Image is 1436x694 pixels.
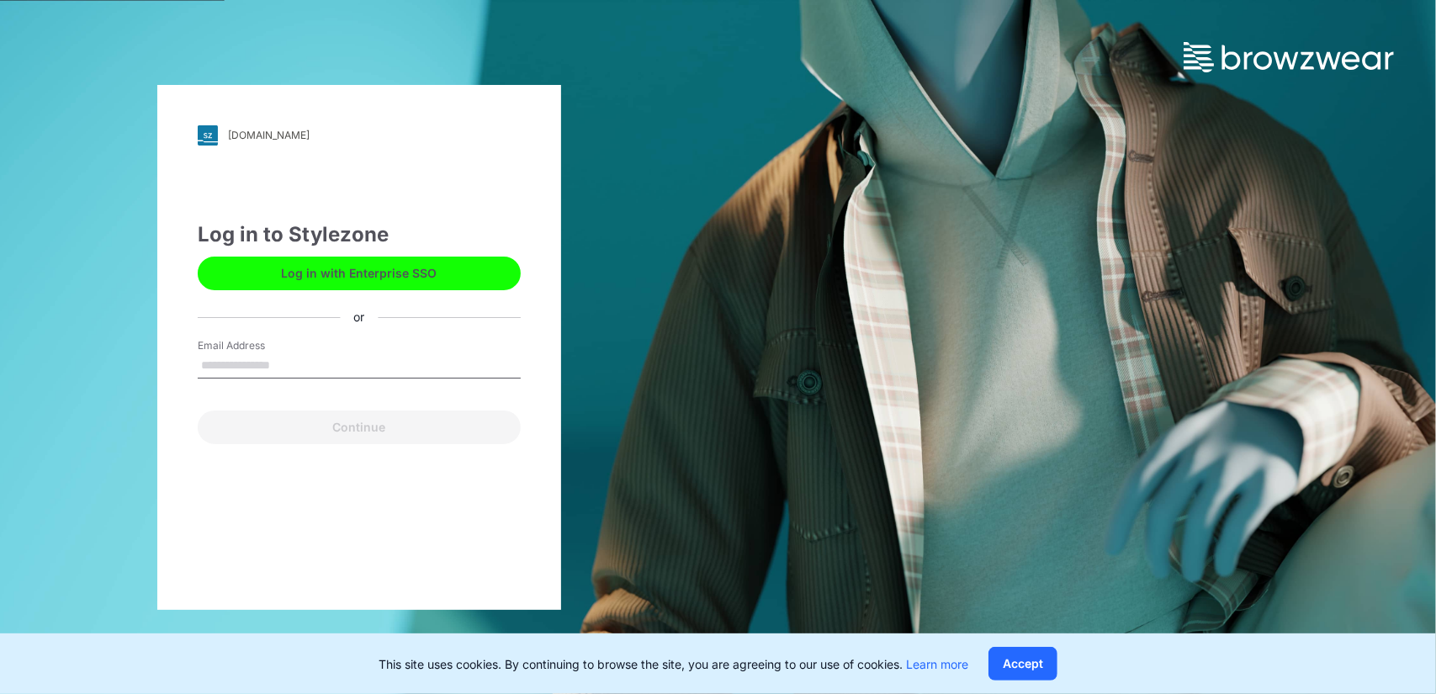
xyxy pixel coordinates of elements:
img: browzwear-logo.73288ffb.svg [1184,42,1394,72]
p: This site uses cookies. By continuing to browse the site, you are agreeing to our use of cookies. [379,655,968,673]
a: [DOMAIN_NAME] [198,125,521,146]
a: Learn more [906,657,968,671]
img: svg+xml;base64,PHN2ZyB3aWR0aD0iMjgiIGhlaWdodD0iMjgiIHZpZXdCb3g9IjAgMCAyOCAyOCIgZmlsbD0ibm9uZSIgeG... [198,125,218,146]
div: [DOMAIN_NAME] [228,129,310,141]
div: or [340,309,378,326]
label: Email Address [198,338,315,353]
div: Log in to Stylezone [198,220,521,250]
button: Accept [988,647,1057,681]
button: Log in with Enterprise SSO [198,257,521,290]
